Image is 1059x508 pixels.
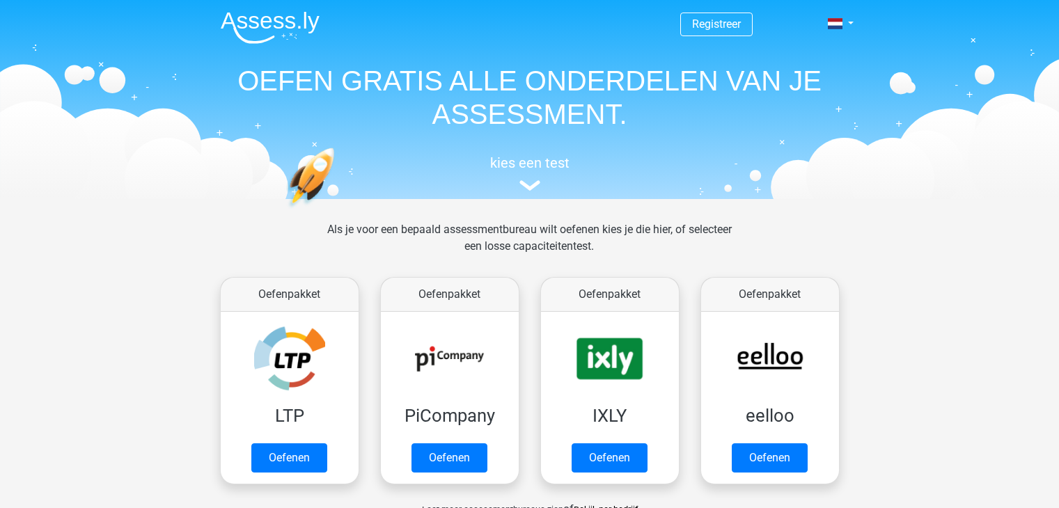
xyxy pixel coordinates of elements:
h1: OEFEN GRATIS ALLE ONDERDELEN VAN JE ASSESSMENT. [210,64,850,131]
a: Oefenen [411,443,487,473]
h5: kies een test [210,154,850,171]
img: Assessly [221,11,320,44]
img: assessment [519,180,540,191]
img: oefenen [286,148,389,273]
a: Oefenen [572,443,648,473]
div: Als je voor een bepaald assessmentbureau wilt oefenen kies je die hier, of selecteer een losse ca... [316,221,743,271]
a: Oefenen [251,443,327,473]
a: kies een test [210,154,850,191]
a: Oefenen [732,443,808,473]
a: Registreer [692,17,741,31]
